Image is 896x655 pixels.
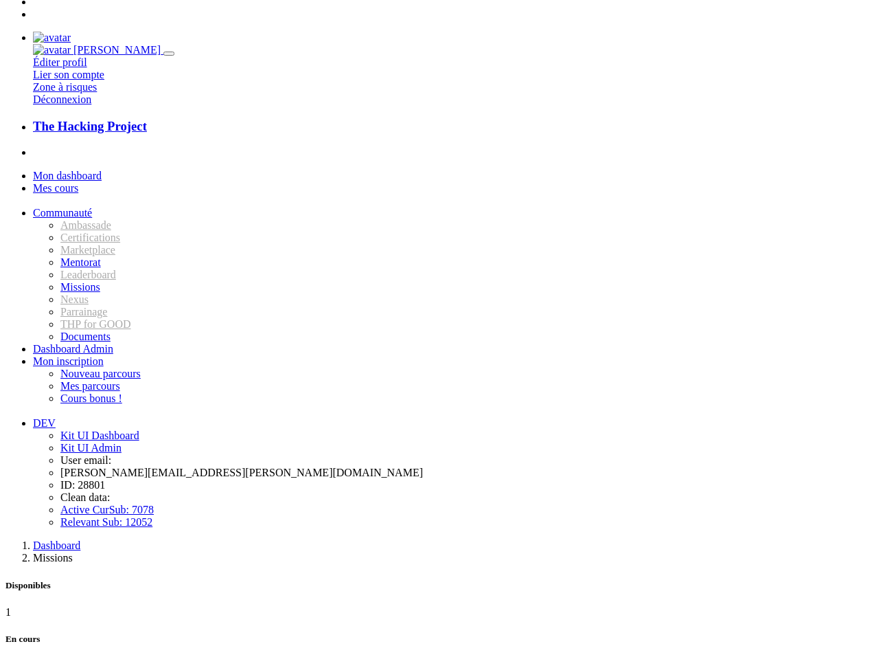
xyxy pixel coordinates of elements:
span: [PERSON_NAME] [73,44,161,56]
a: Mon dashboard [33,170,102,181]
a: Leaderboard [60,269,116,280]
img: avatar [33,44,71,56]
a: Dashboard [33,540,80,551]
a: Lier son compte [33,69,104,80]
a: Communauté [33,207,92,219]
span: translation missing: fr.dashboard.community.tabs.leaderboard [60,269,116,280]
a: Missions [60,281,100,293]
a: Kit UI Admin [60,442,122,454]
a: Déconnexion [33,93,91,105]
li: User email: [60,454,891,467]
a: Mes parcours [60,380,120,392]
span: Nexus [60,293,89,305]
a: avatar [PERSON_NAME] [33,44,163,56]
a: avatar [33,32,71,43]
span: Ambassade [60,219,111,231]
a: Zone à risques [33,81,97,93]
a: Documents [60,331,111,342]
a: Nouveau parcours [60,368,141,379]
a: Mon inscription [33,355,104,367]
li: ID: 28801 [60,479,891,491]
li: [PERSON_NAME][EMAIL_ADDRESS][PERSON_NAME][DOMAIN_NAME] [60,467,891,479]
h5: Disponibles [5,580,891,591]
a: Mentorat [60,256,101,268]
li: Clean data: [60,491,891,504]
a: DEV [33,417,56,429]
a: Relevant Sub: 12052 [60,516,152,528]
span: THP for GOOD [60,318,131,330]
span: Parrainage [60,306,107,318]
a: Dashboard Admin [33,343,113,355]
a: Active CurSub: 7078 [60,504,154,515]
img: avatar [33,32,71,44]
p: 1 [5,606,891,619]
li: Missions [33,552,891,564]
span: Certifications [60,232,120,243]
a: Cours bonus ! [60,392,122,404]
h5: En cours [5,634,891,645]
span: Marketplace [60,244,115,256]
a: The Hacking Project [33,119,891,134]
a: Mes cours [33,182,78,194]
a: Kit UI Dashboard [60,430,139,441]
a: Éditer profil [33,56,87,68]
